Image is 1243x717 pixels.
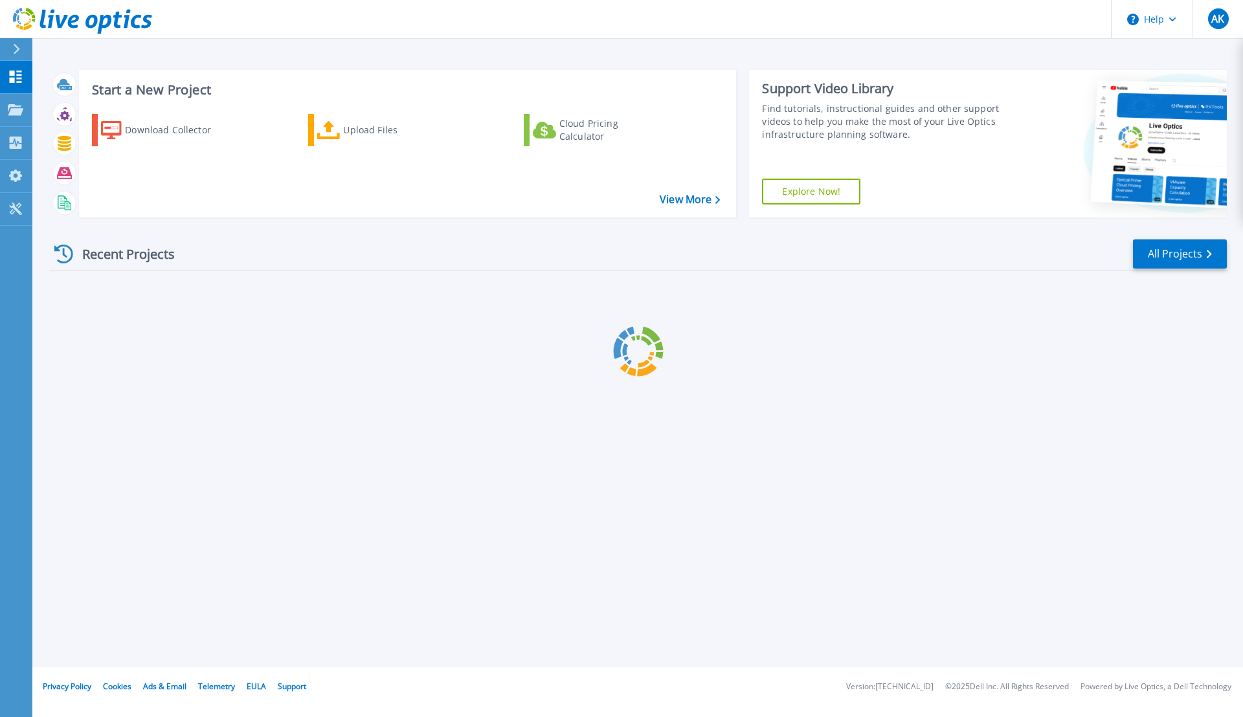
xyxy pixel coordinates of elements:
a: EULA [247,681,266,692]
a: Cookies [103,681,131,692]
div: Upload Files [343,117,447,143]
a: Explore Now! [762,179,860,204]
a: Download Collector [92,114,236,146]
span: AK [1211,14,1224,24]
a: Privacy Policy [43,681,91,692]
a: Cloud Pricing Calculator [524,114,668,146]
a: Support [278,681,306,692]
div: Cloud Pricing Calculator [559,117,663,143]
div: Recent Projects [50,238,192,270]
a: Ads & Email [143,681,186,692]
a: Telemetry [198,681,235,692]
li: © 2025 Dell Inc. All Rights Reserved [945,683,1069,691]
li: Powered by Live Optics, a Dell Technology [1081,683,1231,691]
div: Find tutorials, instructional guides and other support videos to help you make the most of your L... [762,102,1005,141]
h3: Start a New Project [92,83,720,97]
li: Version: [TECHNICAL_ID] [846,683,934,691]
div: Download Collector [125,117,229,143]
a: Upload Files [308,114,453,146]
a: All Projects [1133,239,1227,269]
a: View More [660,193,720,206]
div: Support Video Library [762,80,1005,97]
